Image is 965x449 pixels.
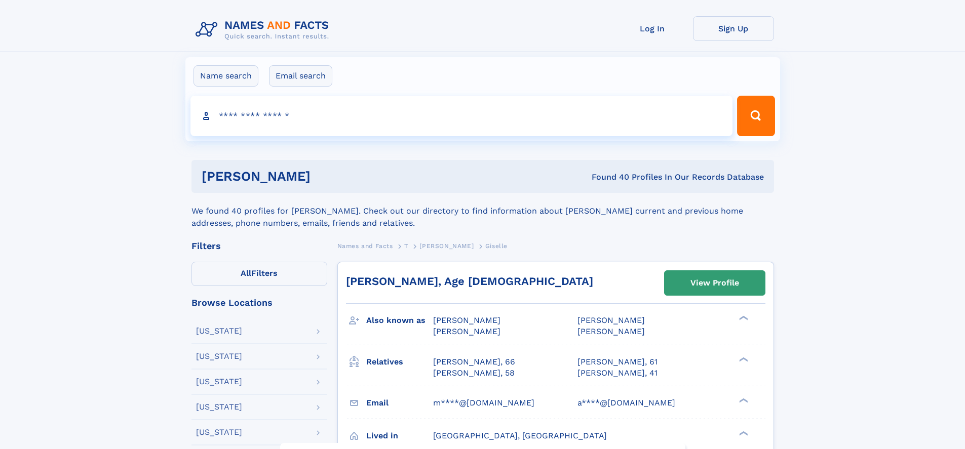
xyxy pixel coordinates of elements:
[269,65,332,87] label: Email search
[433,356,515,368] a: [PERSON_NAME], 66
[737,356,749,362] div: ❯
[191,298,327,307] div: Browse Locations
[433,315,500,325] span: [PERSON_NAME]
[196,378,242,386] div: [US_STATE]
[419,239,474,252] a: [PERSON_NAME]
[433,368,515,379] a: [PERSON_NAME], 58
[404,239,408,252] a: T
[191,241,327,251] div: Filters
[737,96,775,136] button: Search Button
[612,16,693,41] a: Log In
[693,16,774,41] a: Sign Up
[196,428,242,436] div: [US_STATE]
[433,431,607,440] span: [GEOGRAPHIC_DATA], [GEOGRAPHIC_DATA]
[485,242,508,250] span: Giselle
[737,315,749,321] div: ❯
[665,271,765,295] a: View Profile
[196,403,242,411] div: [US_STATE]
[196,352,242,360] div: [US_STATE]
[191,193,774,229] div: We found 40 profiles for [PERSON_NAME]. Check out our directory to find information about [PERSON...
[577,368,658,379] a: [PERSON_NAME], 41
[577,326,645,336] span: [PERSON_NAME]
[346,275,593,288] a: [PERSON_NAME], Age [DEMOGRAPHIC_DATA]
[366,312,433,329] h3: Also known as
[202,170,451,183] h1: [PERSON_NAME]
[241,268,251,278] span: All
[577,356,658,368] a: [PERSON_NAME], 61
[191,262,327,286] label: Filters
[366,394,433,412] h3: Email
[690,271,739,295] div: View Profile
[577,315,645,325] span: [PERSON_NAME]
[366,353,433,371] h3: Relatives
[419,242,474,250] span: [PERSON_NAME]
[404,242,408,250] span: T
[337,239,393,252] a: Names and Facts
[433,326,500,336] span: [PERSON_NAME]
[194,65,258,87] label: Name search
[737,397,749,403] div: ❯
[190,96,733,136] input: search input
[191,16,337,44] img: Logo Names and Facts
[366,427,433,444] h3: Lived in
[196,327,242,335] div: [US_STATE]
[451,172,764,183] div: Found 40 Profiles In Our Records Database
[737,430,749,436] div: ❯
